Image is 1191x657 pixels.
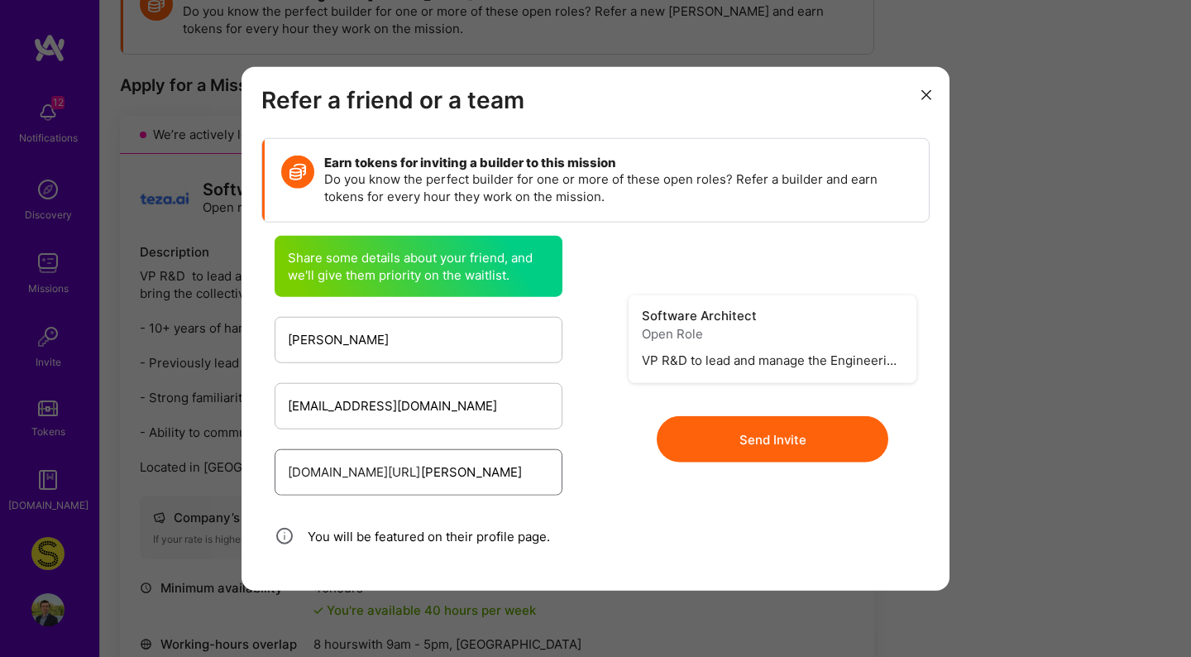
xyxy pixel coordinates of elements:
[288,385,549,427] input: Email...
[308,527,550,544] p: You will be featured on their profile page.
[921,89,931,99] i: icon Close
[657,416,888,463] button: Send Invite
[275,235,562,296] div: Share some details about your friend, and we'll give them priority on the waitlist.
[275,526,294,546] img: info
[642,351,903,370] p: VP R&D to lead and manage the Engineering team, work alongside tech leads, executive team, produc...
[642,308,903,323] h4: Software Architect
[642,326,903,341] h5: Open Role
[242,67,949,591] div: modal
[281,155,314,188] img: Token icon
[261,87,930,115] h3: Refer a friend or a team
[288,463,421,481] div: [DOMAIN_NAME][URL]
[288,319,549,361] input: Full name...
[421,451,549,493] input: username... (optional)
[324,170,912,204] p: Do you know the perfect builder for one or more of these open roles? Refer a builder and earn tok...
[324,155,912,170] h4: Earn tokens for inviting a builder to this mission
